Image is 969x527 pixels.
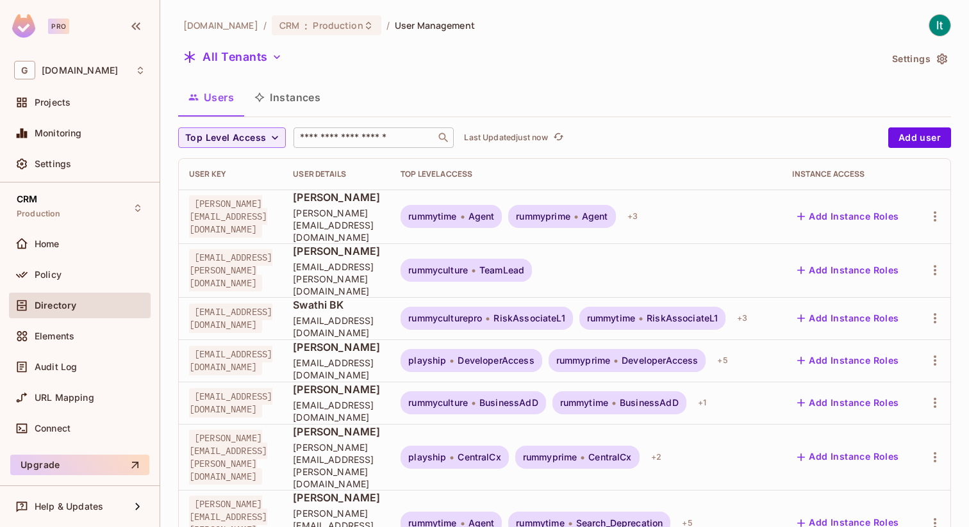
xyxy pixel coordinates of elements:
span: playship [408,355,446,366]
span: [PERSON_NAME] [293,491,380,505]
button: Add Instance Roles [792,260,904,280]
span: the active workspace [183,19,258,31]
span: [EMAIL_ADDRESS][PERSON_NAME][DOMAIN_NAME] [293,261,380,297]
button: Users [178,81,244,113]
span: Settings [35,159,71,169]
span: CRM [279,19,299,31]
span: BusinessAdD [620,398,679,408]
div: User Details [293,169,380,179]
span: TeamLead [479,265,524,275]
span: Home [35,239,60,249]
span: rummyculturepro [408,313,482,323]
button: Add Instance Roles [792,393,904,413]
span: RiskAssociateL1 [493,313,565,323]
span: rummyprime [523,452,577,462]
div: + 3 [622,206,643,227]
div: Top Level Access [401,169,772,179]
button: Add Instance Roles [792,350,904,371]
span: [PERSON_NAME][EMAIL_ADDRESS][PERSON_NAME][DOMAIN_NAME] [293,441,380,490]
span: playship [408,452,446,462]
span: Production [17,209,61,219]
span: Connect [35,423,70,434]
span: refresh [553,131,564,144]
li: / [386,19,390,31]
span: [PERSON_NAME] [293,340,380,354]
span: CentralCx [588,452,631,462]
span: Audit Log [35,362,77,372]
span: [EMAIL_ADDRESS][DOMAIN_NAME] [189,346,272,375]
div: User Key [189,169,272,179]
span: Production [313,19,363,31]
span: [PERSON_NAME] [293,190,380,204]
button: Settings [887,49,951,69]
button: refresh [551,130,566,145]
span: Policy [35,270,62,280]
span: : [304,20,308,31]
span: rummytime [408,211,456,222]
span: Projects [35,97,70,108]
span: Elements [35,331,74,341]
span: G [14,61,35,79]
span: Directory [35,300,76,311]
span: [EMAIL_ADDRESS][DOMAIN_NAME] [293,357,380,381]
div: + 5 [712,350,733,371]
span: URL Mapping [35,393,94,403]
span: rummytime [587,313,635,323]
span: CentralCx [458,452,501,462]
button: Instances [244,81,331,113]
span: [PERSON_NAME] [293,425,380,439]
span: RiskAssociateL1 [647,313,718,323]
button: Top Level Access [178,127,286,148]
button: Add Instance Roles [792,308,904,328]
span: Top Level Access [185,130,266,146]
span: Help & Updates [35,501,103,512]
span: rummytime [560,398,608,408]
span: rummyprime [516,211,570,222]
span: Agent [582,211,608,222]
span: rummyculture [408,265,468,275]
span: [PERSON_NAME][EMAIL_ADDRESS][DOMAIN_NAME] [189,195,267,238]
img: SReyMgAAAABJRU5ErkJggg== [12,14,35,38]
button: Add Instance Roles [792,447,904,467]
span: [EMAIL_ADDRESS][DOMAIN_NAME] [293,399,380,423]
li: / [263,19,267,31]
span: [PERSON_NAME][EMAIL_ADDRESS][DOMAIN_NAME] [293,207,380,243]
button: Upgrade [10,455,149,475]
div: + 2 [646,447,667,467]
span: [EMAIL_ADDRESS][PERSON_NAME][DOMAIN_NAME] [189,249,272,291]
img: IT Tools [929,15,950,36]
span: rummyculture [408,398,468,408]
span: Workspace: gameskraft.com [42,65,118,76]
span: [PERSON_NAME] [293,382,380,396]
button: Add user [888,127,951,148]
button: All Tenants [178,47,287,67]
span: Monitoring [35,128,82,138]
span: Agent [468,211,495,222]
div: + 3 [732,308,752,328]
span: rummyprime [556,355,611,366]
span: [PERSON_NAME][EMAIL_ADDRESS][PERSON_NAME][DOMAIN_NAME] [189,430,267,485]
div: Pro [48,19,69,34]
div: + 1 [693,393,711,413]
span: CRM [17,194,37,204]
span: [EMAIL_ADDRESS][DOMAIN_NAME] [189,388,272,418]
span: [EMAIL_ADDRESS][DOMAIN_NAME] [293,314,380,339]
span: DeveloperAccess [622,355,698,366]
span: DeveloperAccess [458,355,534,366]
p: Last Updated just now [464,133,548,143]
span: Swathi BK [293,298,380,312]
span: User Management [395,19,475,31]
span: [PERSON_NAME] [293,244,380,258]
span: BusinessAdD [479,398,538,408]
span: [EMAIL_ADDRESS][DOMAIN_NAME] [189,304,272,333]
button: Add Instance Roles [792,206,904,227]
span: Click to refresh data [548,130,566,145]
div: Instance Access [792,169,904,179]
